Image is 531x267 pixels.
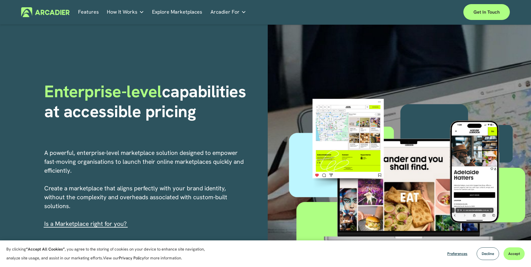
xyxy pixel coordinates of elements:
[477,247,499,260] button: Decline
[21,7,70,17] img: Arcadier
[482,251,494,256] span: Decline
[107,8,137,16] span: How It Works
[463,4,510,20] a: Get in touch
[6,245,212,263] p: By clicking , you agree to the storing of cookies on your device to enhance site navigation, anal...
[44,80,162,102] span: Enterprise-level
[447,251,467,256] span: Preferences
[211,7,246,17] a: folder dropdown
[46,220,127,228] a: s a Marketplace right for you?
[107,7,144,17] a: folder dropdown
[44,80,250,122] strong: capabilities at accessible pricing
[78,7,99,17] a: Features
[26,246,65,252] strong: “Accept All Cookies”
[211,8,240,16] span: Arcadier For
[152,7,202,17] a: Explore Marketplaces
[119,255,144,261] a: Privacy Policy
[504,247,525,260] button: Accept
[442,247,472,260] button: Preferences
[44,149,245,228] p: A powerful, enterprise-level marketplace solution designed to empower fast-moving organisations t...
[44,220,127,228] span: I
[508,251,520,256] span: Accept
